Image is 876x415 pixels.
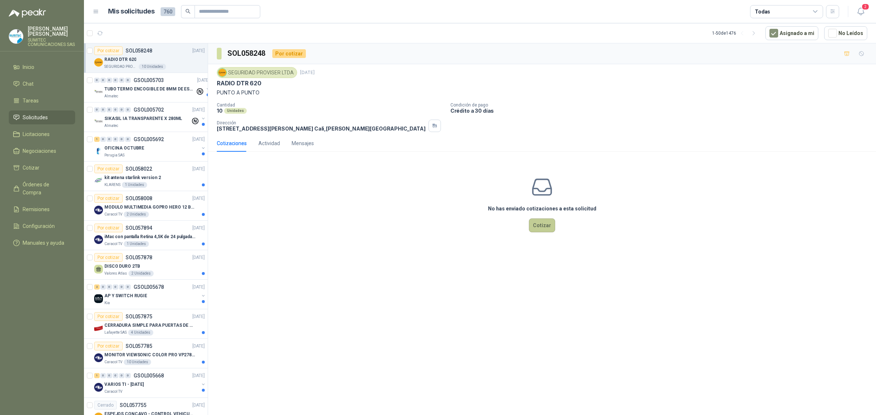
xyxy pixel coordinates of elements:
p: [DATE] [192,343,205,350]
div: SEGURIDAD PROVISER LTDA [217,67,297,78]
a: Por cotizarSOL057878[DATE] DISCO DURO 2TBValores Atlas2 Unidades [84,250,208,280]
p: Valores Atlas [104,271,127,276]
p: [DATE] [192,166,205,172]
span: search [185,9,191,14]
p: RADIO DTR 620 [104,56,136,63]
p: PUNTO A PUNTO [217,89,867,97]
a: Por cotizarSOL057894[DATE] Company LogoiMac con pantalla Retina 4,5K de 24 pulgadas M4Caracol TV1... [84,221,208,250]
p: Almatec [104,123,118,129]
div: Por cotizar [94,164,123,173]
div: 0 [107,78,112,83]
p: Condición de pago [450,102,873,108]
p: TUBO TERMO ENCOGIBLE DE 8MM DE ESPESOR X 5CMS [104,86,195,93]
div: 4 Unidades [128,330,153,336]
p: [DATE] [192,225,205,232]
p: Cantidad [217,102,445,108]
div: 0 [94,107,100,112]
div: 0 [125,78,131,83]
div: 10 Unidades [139,64,166,70]
img: Company Logo [94,353,103,362]
span: Manuales y ayuda [23,239,64,247]
div: 0 [113,373,118,378]
div: 0 [100,78,106,83]
a: Tareas [9,94,75,108]
div: 0 [100,284,106,290]
div: 0 [107,107,112,112]
div: 1 Unidades [124,241,149,247]
p: SOL057785 [126,344,152,349]
p: [STREET_ADDRESS][PERSON_NAME] Cali , [PERSON_NAME][GEOGRAPHIC_DATA] [217,125,426,132]
img: Logo peakr [9,9,46,18]
div: 0 [113,78,118,83]
a: Inicio [9,60,75,74]
div: Por cotizar [94,224,123,232]
div: 1 [94,137,100,142]
p: VARIOS TI - [DATE] [104,381,144,388]
p: Caracol TV [104,389,122,395]
img: Company Logo [94,294,103,303]
p: [DATE] [192,372,205,379]
a: Por cotizarSOL058022[DATE] Company Logokit antena starlink version 2KLARENS1 Unidades [84,162,208,191]
p: MODULO MULTIMEDIA GOPRO HERO 12 BLACK [104,204,195,211]
p: [DATE] [192,47,205,54]
p: SOL058248 [126,48,152,53]
p: Caracol TV [104,212,122,217]
a: Negociaciones [9,144,75,158]
span: Cotizar [23,164,39,172]
div: 10 Unidades [124,359,151,365]
button: 2 [854,5,867,18]
p: GSOL005678 [134,284,164,290]
p: [DATE] [192,284,205,291]
div: Todas [755,8,770,16]
a: Configuración [9,219,75,233]
p: KLARENS [104,182,120,188]
p: SOL057875 [126,314,152,319]
p: [DATE] [192,402,205,409]
p: [DATE] [192,195,205,202]
a: Remisiones [9,202,75,216]
a: Por cotizarSOL058008[DATE] Company LogoMODULO MULTIMEDIA GOPRO HERO 12 BLACKCaracol TV2 Unidades [84,191,208,221]
a: Por cotizarSOL057785[DATE] Company LogoMONITOR VIEWSONIC COLOR PRO VP2786-4KCaracol TV10 Unidades [84,339,208,368]
img: Company Logo [94,235,103,244]
div: 0 [125,137,131,142]
img: Company Logo [9,30,23,43]
div: 0 [125,284,131,290]
span: Tareas [23,97,39,105]
p: CERRADURA SIMPLE PARA PUERTAS DE VIDRIO [104,322,195,329]
span: Remisiones [23,205,50,213]
div: 0 [113,284,118,290]
a: Por cotizarSOL057875[DATE] Company LogoCERRADURA SIMPLE PARA PUERTAS DE VIDRIOLafayette SAS4 Unid... [84,309,208,339]
div: 0 [119,373,124,378]
a: Licitaciones [9,127,75,141]
div: 0 [119,107,124,112]
div: 2 [94,284,100,290]
p: Kia [104,300,110,306]
img: Company Logo [94,58,103,67]
p: Perugia SAS [104,152,124,158]
img: Company Logo [94,383,103,392]
img: Company Logo [94,324,103,333]
p: iMac con pantalla Retina 4,5K de 24 pulgadas M4 [104,233,195,240]
p: AP Y SWITCH RUGIE [104,292,147,299]
p: [DATE] [192,254,205,261]
a: 0 0 0 0 0 0 GSOL005702[DATE] Company LogoSIKASIL IA TRANSPARENTE X 280MLAlmatec [94,105,206,129]
p: [DATE] [192,313,205,320]
p: Dirección [217,120,426,125]
div: Mensajes [292,139,314,147]
a: 0 0 0 0 0 0 GSOL005703[DATE] Company LogoTUBO TERMO ENCOGIBLE DE 8MM DE ESPESOR X 5CMSAlmatec [94,76,211,99]
p: GSOL005668 [134,373,164,378]
h3: No has enviado cotizaciones a esta solicitud [488,205,596,213]
p: 10 [217,108,223,114]
div: 0 [107,137,112,142]
div: 0 [119,78,124,83]
p: Caracol TV [104,359,122,365]
div: Por cotizar [94,194,123,203]
span: Licitaciones [23,130,50,138]
div: Por cotizar [94,46,123,55]
div: Por cotizar [272,49,306,58]
a: Solicitudes [9,110,75,124]
p: [DATE] [300,69,315,76]
h1: Mis solicitudes [108,6,155,17]
p: Almatec [104,93,118,99]
p: GSOL005703 [134,78,164,83]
